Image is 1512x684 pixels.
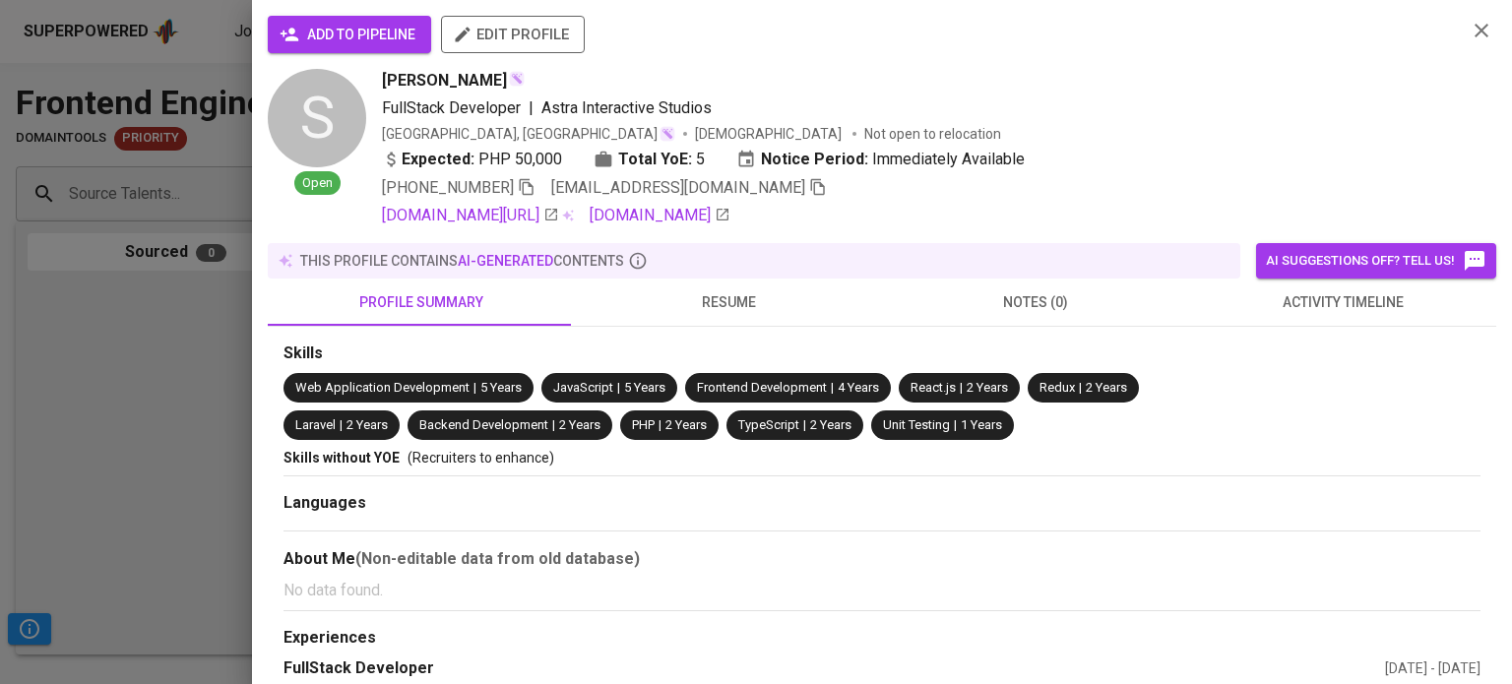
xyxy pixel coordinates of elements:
[803,416,806,435] span: |
[346,417,388,432] span: 2 Years
[883,417,950,432] span: Unit Testing
[283,657,1385,680] div: FullStack Developer
[551,178,805,197] span: [EMAIL_ADDRESS][DOMAIN_NAME]
[696,148,705,171] span: 5
[738,417,799,432] span: TypeScript
[283,547,1480,571] div: About Me
[457,22,569,47] span: edit profile
[1086,380,1127,395] span: 2 Years
[295,380,470,395] span: Web Application Development
[911,380,956,395] span: React.js
[1385,658,1480,678] div: [DATE] - [DATE]
[300,251,624,271] p: this profile contains contents
[559,417,600,432] span: 2 Years
[810,417,851,432] span: 2 Years
[761,148,868,171] b: Notice Period:
[736,148,1025,171] div: Immediately Available
[408,450,554,466] span: (Recruiters to enhance)
[1079,379,1082,398] span: |
[355,549,640,568] b: (Non-editable data from old database)
[660,126,675,142] img: magic_wand.svg
[553,380,613,395] span: JavaScript
[382,148,562,171] div: PHP 50,000
[268,16,431,53] button: add to pipeline
[382,98,521,117] span: FullStack Developer
[590,204,730,227] a: [DOMAIN_NAME]
[441,26,585,41] a: edit profile
[340,416,343,435] span: |
[382,204,559,227] a: [DOMAIN_NAME][URL]
[864,124,1001,144] p: Not open to relocation
[1201,290,1484,315] span: activity timeline
[1039,380,1075,395] span: Redux
[552,416,555,435] span: |
[283,579,1480,602] p: No data found.
[954,416,957,435] span: |
[587,290,870,315] span: resume
[283,342,1480,365] div: Skills
[382,124,675,144] div: [GEOGRAPHIC_DATA], [GEOGRAPHIC_DATA]
[283,627,1480,650] div: Experiences
[402,148,474,171] b: Expected:
[382,69,507,93] span: [PERSON_NAME]
[541,98,712,117] span: Astra Interactive Studios
[441,16,585,53] button: edit profile
[894,290,1177,315] span: notes (0)
[473,379,476,398] span: |
[960,379,963,398] span: |
[665,417,707,432] span: 2 Years
[529,96,534,120] span: |
[961,417,1002,432] span: 1 Years
[618,148,692,171] b: Total YoE:
[283,23,415,47] span: add to pipeline
[480,380,522,395] span: 5 Years
[697,380,827,395] span: Frontend Development
[509,71,525,87] img: magic_wand.svg
[294,174,341,193] span: Open
[632,417,655,432] span: PHP
[268,69,366,167] div: S
[280,290,563,315] span: profile summary
[831,379,834,398] span: |
[695,124,845,144] span: [DEMOGRAPHIC_DATA]
[1266,249,1486,273] span: AI suggestions off? Tell us!
[283,450,400,466] span: Skills without YOE
[283,492,1480,515] div: Languages
[659,416,661,435] span: |
[419,417,548,432] span: Backend Development
[624,380,665,395] span: 5 Years
[617,379,620,398] span: |
[458,253,553,269] span: AI-generated
[838,380,879,395] span: 4 Years
[1256,243,1496,279] button: AI suggestions off? Tell us!
[382,178,514,197] span: [PHONE_NUMBER]
[967,380,1008,395] span: 2 Years
[295,417,336,432] span: Laravel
